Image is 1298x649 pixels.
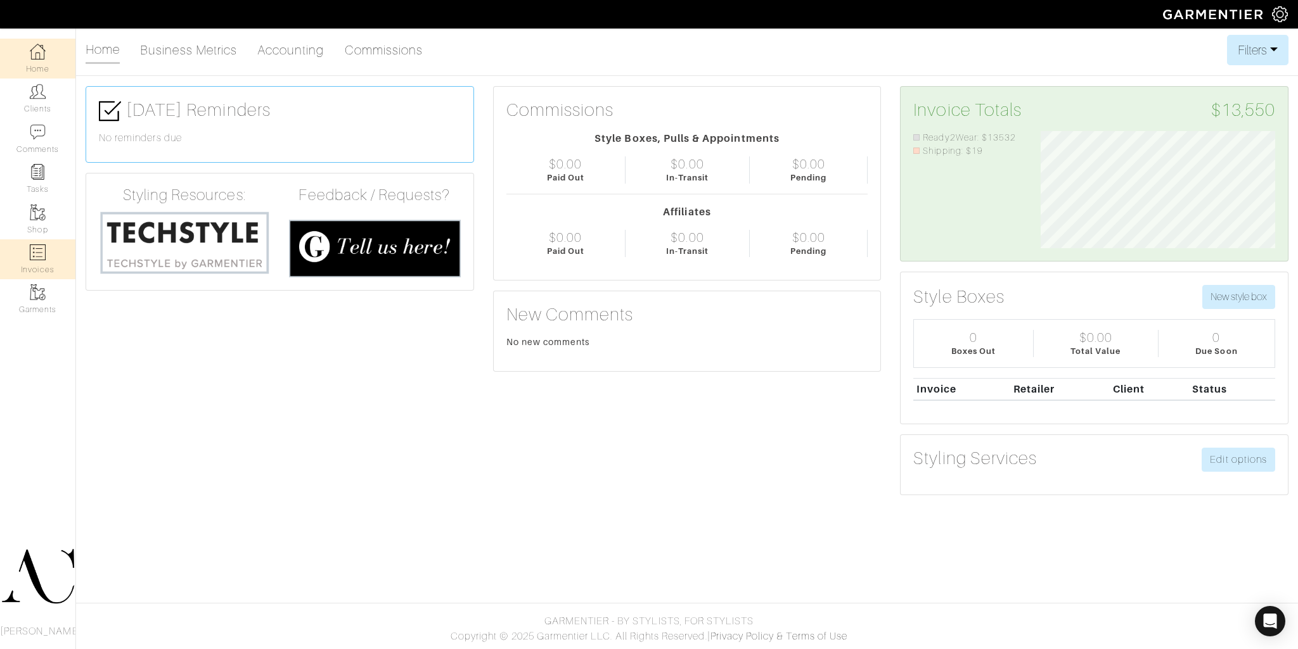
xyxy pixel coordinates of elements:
div: $0.00 [671,156,704,172]
img: clients-icon-6bae9207a08558b7cb47a8932f037763ab4055f8c8b6bfacd5dc20c3e0201464.png [30,84,46,99]
h3: [DATE] Reminders [99,99,461,122]
img: dashboard-icon-dbcd8f5a0b271acd01030246c82b418ddd0df26cd7fceb0bd07c9910d44c42f6.png [30,44,46,60]
div: In-Transit [666,172,709,184]
div: 0 [1212,330,1220,345]
div: Due Soon [1195,345,1237,357]
img: garments-icon-b7da505a4dc4fd61783c78ac3ca0ef83fa9d6f193b1c9dc38574b1d14d53ca28.png [30,284,46,300]
span: Copyright © 2025 Garmentier LLC. All Rights Reserved. [451,631,707,642]
div: Paid Out [547,172,584,184]
a: Privacy Policy & Terms of Use [710,631,847,642]
h3: Style Boxes [913,286,1005,308]
li: Shipping: $19 [913,144,1021,158]
h6: No reminders due [99,132,461,144]
div: No new comments [506,336,868,348]
div: $0.00 [792,230,825,245]
button: Filters [1227,35,1288,65]
button: New style box [1202,285,1275,309]
div: $0.00 [549,230,582,245]
img: check-box-icon-36a4915ff3ba2bd8f6e4f29bc755bb66becd62c870f447fc0dd1365fcfddab58.png [99,100,121,122]
h3: New Comments [506,304,868,325]
h3: Styling Services [913,448,1037,469]
div: $0.00 [1079,330,1112,345]
div: Open Intercom Messenger [1255,606,1285,636]
a: Commissions [345,37,423,63]
a: Business Metrics [140,37,237,63]
h4: Styling Resources: [99,186,270,205]
div: Boxes Out [951,345,996,357]
th: Client [1110,378,1189,400]
th: Status [1189,378,1275,400]
th: Retailer [1010,378,1110,400]
div: Pending [790,172,826,184]
div: 0 [970,330,977,345]
img: garmentier-logo-header-white-b43fb05a5012e4ada735d5af1a66efaba907eab6374d6393d1fbf88cb4ef424d.png [1157,3,1272,25]
div: Total Value [1070,345,1121,357]
h4: Feedback / Requests? [289,186,460,205]
img: feedback_requests-3821251ac2bd56c73c230f3229a5b25d6eb027adea667894f41107c140538ee0.png [289,220,460,277]
div: Affiliates [506,205,868,220]
img: reminder-icon-8004d30b9f0a5d33ae49ab947aed9ed385cf756f9e5892f1edd6e32f2345188e.png [30,164,46,180]
div: Pending [790,245,826,257]
div: Style Boxes, Pulls & Appointments [506,131,868,146]
div: $0.00 [549,156,582,172]
img: techstyle-93310999766a10050dc78ceb7f971a75838126fd19372ce40ba20cdf6a89b94b.png [99,210,270,275]
a: Edit options [1202,448,1275,472]
img: garments-icon-b7da505a4dc4fd61783c78ac3ca0ef83fa9d6f193b1c9dc38574b1d14d53ca28.png [30,205,46,220]
span: $13,550 [1211,99,1275,121]
div: In-Transit [666,245,709,257]
h3: Commissions [506,99,614,121]
div: $0.00 [792,156,825,172]
th: Invoice [913,378,1010,400]
div: $0.00 [671,230,704,245]
h3: Invoice Totals [913,99,1275,121]
div: Paid Out [547,245,584,257]
a: Home [86,37,120,64]
li: Ready2Wear: $13532 [913,131,1021,145]
a: Accounting [257,37,324,63]
img: gear-icon-white-bd11855cb880d31180b6d7d6211b90ccbf57a29d726f0c71d8c61bd08dd39cc2.png [1272,6,1288,22]
img: orders-icon-0abe47150d42831381b5fb84f609e132dff9fe21cb692f30cb5eec754e2cba89.png [30,244,46,260]
img: comment-icon-a0a6a9ef722e966f86d9cbdc48e553b5cf19dbc54f86b18d962a5391bc8f6eb6.png [30,124,46,140]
